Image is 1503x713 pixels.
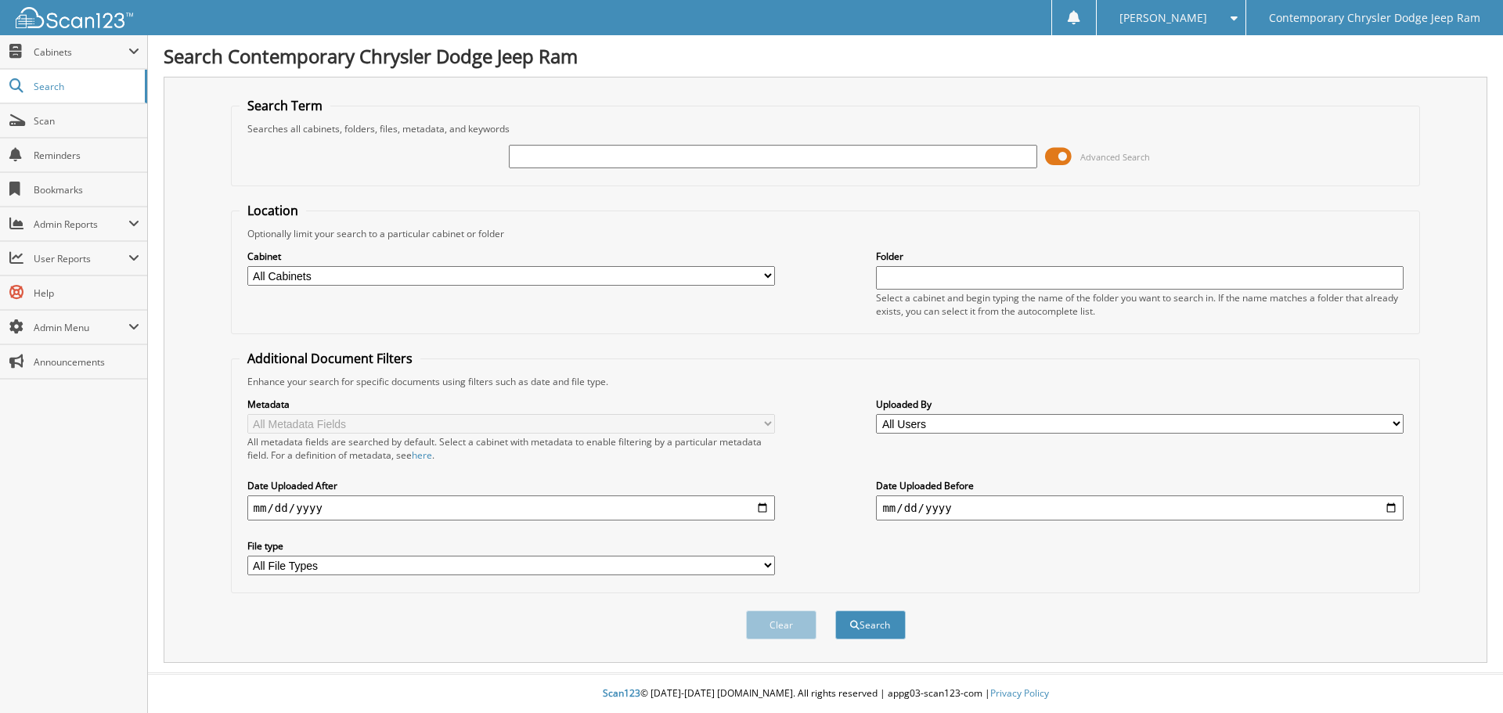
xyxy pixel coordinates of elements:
[1269,13,1480,23] span: Contemporary Chrysler Dodge Jeep Ram
[34,355,139,369] span: Announcements
[34,149,139,162] span: Reminders
[247,250,775,263] label: Cabinet
[34,321,128,334] span: Admin Menu
[164,43,1487,69] h1: Search Contemporary Chrysler Dodge Jeep Ram
[746,610,816,639] button: Clear
[990,686,1049,700] a: Privacy Policy
[34,286,139,300] span: Help
[247,398,775,411] label: Metadata
[34,45,128,59] span: Cabinets
[1119,13,1207,23] span: [PERSON_NAME]
[240,375,1412,388] div: Enhance your search for specific documents using filters such as date and file type.
[603,686,640,700] span: Scan123
[835,610,906,639] button: Search
[247,539,775,553] label: File type
[247,435,775,462] div: All metadata fields are searched by default. Select a cabinet with metadata to enable filtering b...
[34,252,128,265] span: User Reports
[876,250,1404,263] label: Folder
[240,350,420,367] legend: Additional Document Filters
[240,97,330,114] legend: Search Term
[34,183,139,196] span: Bookmarks
[876,291,1404,318] div: Select a cabinet and begin typing the name of the folder you want to search in. If the name match...
[16,7,133,28] img: scan123-logo-white.svg
[876,495,1404,520] input: end
[247,479,775,492] label: Date Uploaded After
[1425,638,1503,713] iframe: Chat Widget
[240,227,1412,240] div: Optionally limit your search to a particular cabinet or folder
[240,122,1412,135] div: Searches all cabinets, folders, files, metadata, and keywords
[34,218,128,231] span: Admin Reports
[34,80,137,93] span: Search
[34,114,139,128] span: Scan
[148,675,1503,713] div: © [DATE]-[DATE] [DOMAIN_NAME]. All rights reserved | appg03-scan123-com |
[412,448,432,462] a: here
[247,495,775,520] input: start
[876,479,1404,492] label: Date Uploaded Before
[876,398,1404,411] label: Uploaded By
[240,202,306,219] legend: Location
[1080,151,1150,163] span: Advanced Search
